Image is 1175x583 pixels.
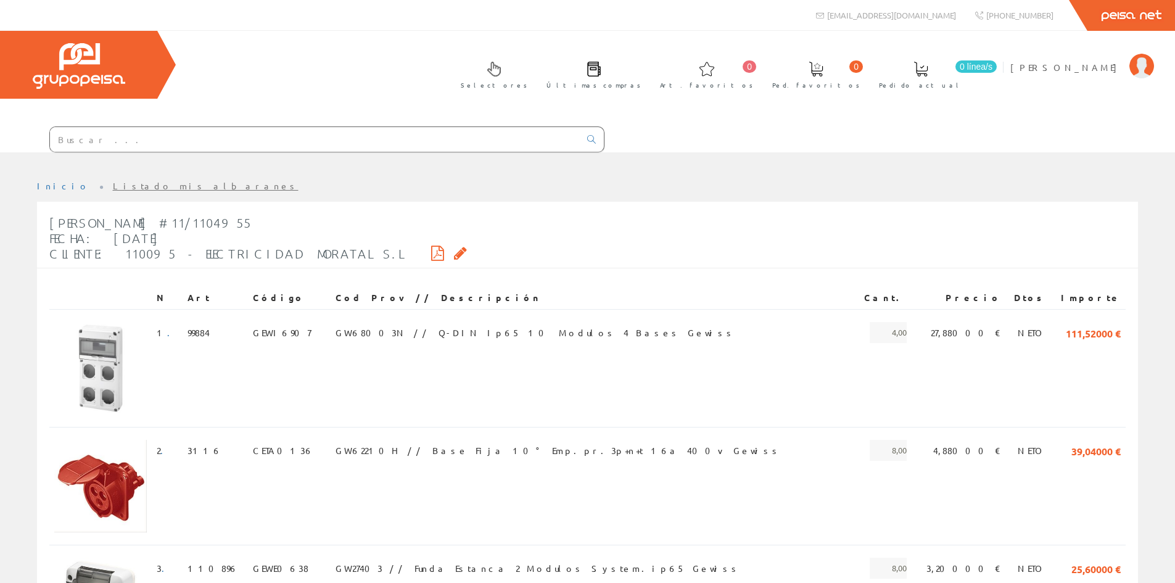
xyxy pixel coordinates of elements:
[1010,61,1123,73] span: [PERSON_NAME]
[534,51,647,96] a: Últimas compras
[253,440,314,461] span: CETA0136
[336,440,781,461] span: GW62210H // Base Fija 10° Emp.pr.3p+n+t 16a 400v Gewiss
[1018,558,1046,579] span: NETO
[152,287,183,309] th: N
[931,322,1001,343] span: 27,88000 €
[772,79,860,91] span: Ped. favoritos
[870,558,907,579] span: 8,00
[113,180,299,191] a: Listado mis albaranes
[849,60,863,73] span: 0
[454,249,467,257] i: Solicitar por email copia firmada
[926,558,1001,579] span: 3,20000 €
[431,249,444,257] i: Descargar PDF
[157,322,178,343] span: 1
[955,60,997,73] span: 0 línea/s
[37,180,89,191] a: Inicio
[162,563,172,574] a: .
[448,51,534,96] a: Selectores
[253,322,311,343] span: GEWI6907
[912,287,1006,309] th: Precio
[660,79,753,91] span: Art. favoritos
[870,322,907,343] span: 4,00
[1066,322,1121,343] span: 111,52000 €
[157,440,171,461] span: 2
[933,440,1001,461] span: 4,88000 €
[33,43,125,89] img: Grupo Peisa
[461,79,527,91] span: Selectores
[167,327,178,338] a: .
[336,558,740,579] span: GW27403 // Funda Estanca 2 Modulos System.ip65 Gewiss
[157,558,172,579] span: 3
[188,558,239,579] span: 110896
[49,215,402,261] span: [PERSON_NAME] #11/1104955 Fecha: [DATE] Cliente: 110095 - ELECTRICIDAD MORATAL S.L
[188,322,210,343] span: 99884
[160,445,171,456] a: .
[253,558,308,579] span: GEWE0638
[50,127,580,152] input: Buscar ...
[1018,440,1046,461] span: NETO
[546,79,641,91] span: Últimas compras
[183,287,248,309] th: Art
[54,440,147,532] img: Foto artículo (150x150)
[1051,287,1126,309] th: Importe
[743,60,756,73] span: 0
[1071,558,1121,579] span: 25,60000 €
[1071,440,1121,461] span: 39,04000 €
[1018,322,1046,343] span: NETO
[1010,51,1154,63] a: [PERSON_NAME]
[248,287,331,309] th: Código
[870,440,907,461] span: 8,00
[827,10,956,20] span: [EMAIL_ADDRESS][DOMAIN_NAME]
[879,79,963,91] span: Pedido actual
[1006,287,1051,309] th: Dtos
[331,287,855,309] th: Cod Prov // Descripción
[54,322,147,415] img: Foto artículo (150x150)
[855,287,912,309] th: Cant.
[986,10,1053,20] span: [PHONE_NUMBER]
[336,322,735,343] span: GW68003N // Q-DIN Ip65 10 Modulos 4 Bases Gewiss
[188,440,222,461] span: 3116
